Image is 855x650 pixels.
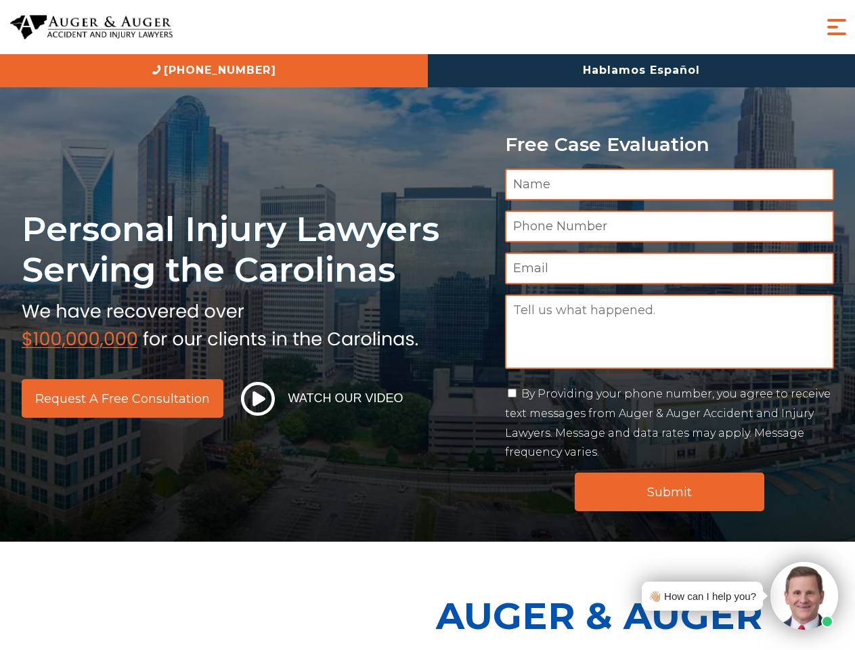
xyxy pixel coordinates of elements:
[10,15,173,40] img: Auger & Auger Accident and Injury Lawyers Logo
[649,587,756,605] div: 👋🏼 How can I help you?
[436,582,848,649] p: Auger & Auger
[35,393,210,405] span: Request a Free Consultation
[505,253,834,284] input: Email
[237,381,408,416] button: Watch Our Video
[505,169,834,200] input: Name
[22,379,223,418] a: Request a Free Consultation
[575,473,764,511] input: Submit
[505,387,831,458] label: By Providing your phone number, you agree to receive text messages from Auger & Auger Accident an...
[22,297,418,349] img: sub text
[770,562,838,630] img: Intaker widget Avatar
[22,209,489,290] h1: Personal Injury Lawyers Serving the Carolinas
[823,14,850,41] button: Menu
[505,211,834,242] input: Phone Number
[505,134,834,155] p: Free Case Evaluation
